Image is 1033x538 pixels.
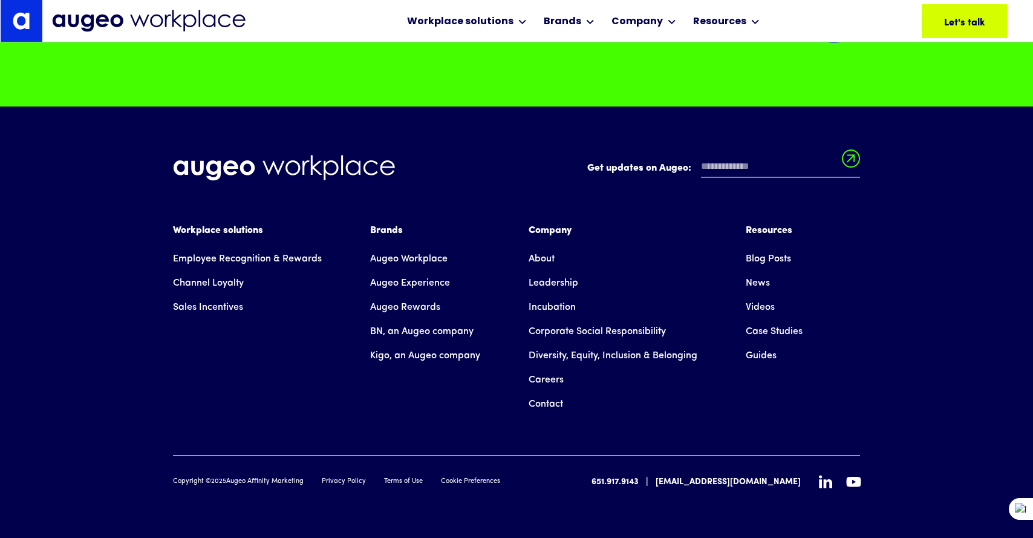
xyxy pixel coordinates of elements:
a: Contact [529,392,563,416]
label: Get updates on Augeo: [587,161,691,176]
a: Cookie Preferences [441,477,500,487]
a: Videos [746,295,775,320]
a: Leadership [529,271,578,295]
a: Case Studies [746,320,803,344]
span: 2025 [211,478,226,485]
a: BN, an Augeo company [370,320,474,344]
a: Guides [746,344,777,368]
a: Augeo Workplace [370,247,448,271]
img: Augeo's "a" monogram decorative logo in white. [13,12,30,29]
div: | [646,475,648,490]
div: Company [611,15,663,29]
div: Brands [544,15,581,29]
a: Augeo Experience [370,271,450,295]
a: Incubation [529,295,576,320]
a: Let's talk [922,4,1007,38]
a: [EMAIL_ADDRESS][DOMAIN_NAME] [656,476,801,488]
a: Blog Posts [746,247,791,271]
a: Diversity, Equity, Inclusion & Belonging [529,344,697,368]
a: Privacy Policy [322,477,366,487]
a: Terms of Use [384,477,423,487]
input: Submit [842,149,860,175]
img: Augeo Workplace business unit full logo in mignight blue. [52,10,246,32]
a: About [529,247,555,271]
div: Resources [693,15,746,29]
img: Augeo Workplace business unit full logo in white. [173,155,395,181]
a: News [746,271,770,295]
div: Resources [746,223,803,238]
a: Employee Recognition & Rewards [173,247,322,271]
a: Augeo Rewards [370,295,440,320]
a: Kigo, an Augeo company [370,344,480,368]
div: Workplace solutions [407,15,513,29]
div: Company [529,223,697,238]
form: Email Form [587,155,860,184]
div: Brands [370,223,480,238]
div: Workplace solutions [173,223,322,238]
a: Careers [529,368,564,392]
div: Copyright © Augeo Affinity Marketing [173,477,304,487]
a: Corporate Social Responsibility [529,320,666,344]
a: Channel Loyalty [173,271,244,295]
a: 651.917.9143 [591,476,639,488]
a: Sales Incentives [173,295,243,320]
